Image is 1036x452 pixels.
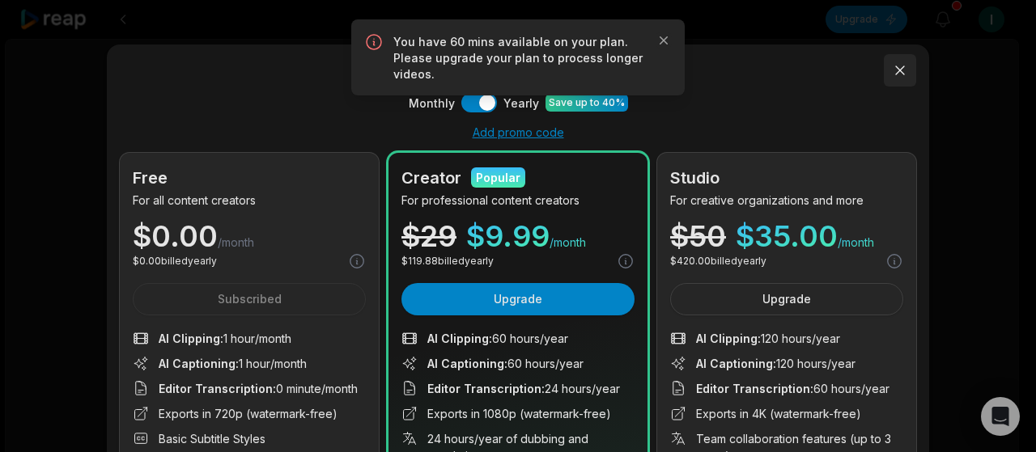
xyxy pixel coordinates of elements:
p: $ 119.88 billed yearly [401,254,494,268]
div: Save up to 40% [549,95,625,110]
h2: Free [133,166,168,190]
span: 120 hours/year [696,330,840,347]
h2: Creator [401,166,461,190]
li: Exports in 1080p (watermark-free) [401,405,635,422]
span: 1 hour/month [159,330,291,347]
div: Popular [476,169,520,186]
span: Monthly [409,95,455,112]
span: AI Captioning : [159,357,239,370]
p: For all content creators [133,192,366,209]
div: $ 29 [401,222,456,251]
p: For creative organizations and more [670,192,903,209]
span: 1 hour/month [159,355,307,372]
p: For professional content creators [401,192,635,209]
span: /month [218,234,254,251]
span: Editor Transcription : [427,382,545,395]
span: $ 0.00 [133,222,218,251]
p: $ 0.00 billed yearly [133,254,217,268]
button: Upgrade [401,283,635,315]
span: Yearly [503,95,539,112]
button: Upgrade [670,283,903,315]
span: 24 hours/year [427,380,620,397]
span: AI Clipping : [427,332,492,345]
span: Editor Transcription : [696,382,813,395]
span: $ 35.00 [736,222,838,251]
span: Editor Transcription : [159,382,276,395]
li: Exports in 720p (watermark-free) [133,405,366,422]
span: $ 9.99 [466,222,550,251]
span: 60 hours/year [696,380,890,397]
div: Open Intercom Messenger [981,397,1020,436]
span: AI Captioning : [696,357,776,370]
span: /month [550,234,586,251]
span: 60 hours/year [427,330,568,347]
span: AI Captioning : [427,357,507,370]
p: $ 420.00 billed yearly [670,254,766,268]
span: AI Clipping : [696,332,761,345]
span: AI Clipping : [159,332,223,345]
span: /month [838,234,874,251]
span: 60 hours/year [427,355,584,372]
li: Basic Subtitle Styles [133,430,366,447]
div: $ 50 [670,222,726,251]
li: Exports in 4K (watermark-free) [670,405,903,422]
h3: Upgrade your plan [120,54,916,83]
span: 0 minute/month [159,380,358,397]
span: 120 hours/year [696,355,856,372]
h2: Studio [670,166,720,190]
div: Add promo code [120,125,916,140]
